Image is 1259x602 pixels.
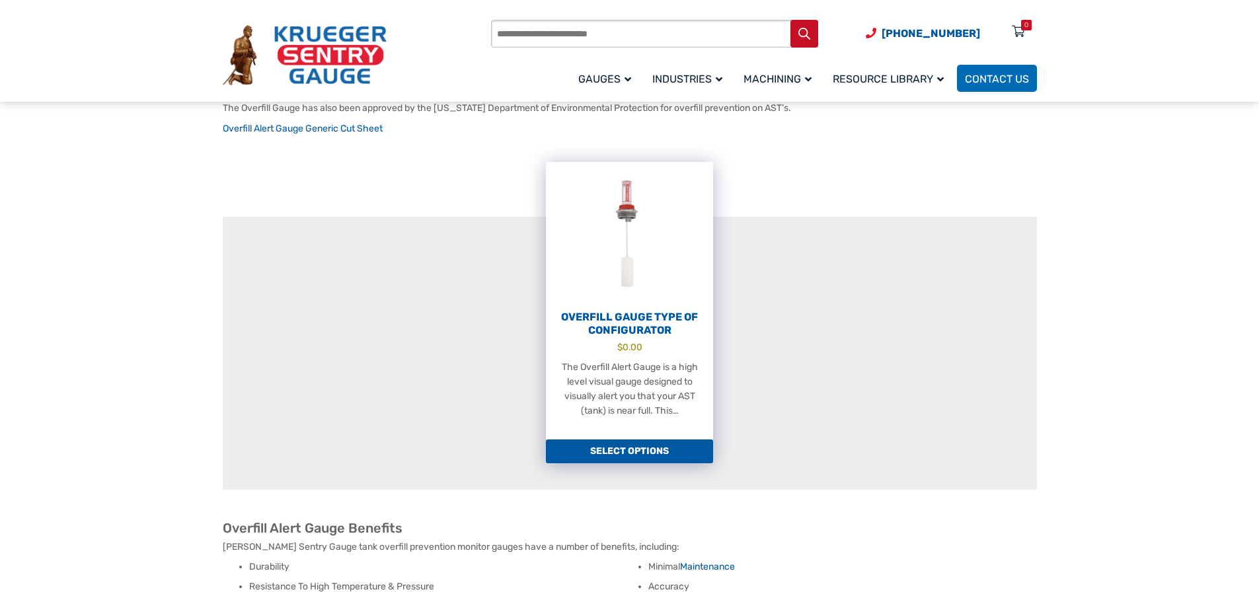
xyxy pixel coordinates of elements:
[223,123,383,134] a: Overfill Alert Gauge Generic Cut Sheet
[652,73,722,85] span: Industries
[648,560,1037,574] li: Minimal
[882,27,980,40] span: [PHONE_NUMBER]
[546,439,713,463] a: Add to cart: “Overfill Gauge Type OF Configurator”
[825,63,957,94] a: Resource Library
[223,540,1037,554] p: [PERSON_NAME] Sentry Gauge tank overfill prevention monitor gauges have a number of benefits, inc...
[559,360,700,418] p: The Overfill Alert Gauge is a high level visual gauge designed to visually alert you that your AS...
[546,311,713,337] h2: Overfill Gauge Type OF Configurator
[1024,20,1028,30] div: 0
[223,520,1037,537] h2: Overfill Alert Gauge Benefits
[617,342,642,352] bdi: 0.00
[617,342,623,352] span: $
[223,25,387,86] img: Krueger Sentry Gauge
[546,162,713,307] img: Overfill Gauge Type OF Configurator
[644,63,736,94] a: Industries
[744,73,812,85] span: Machining
[546,162,713,439] a: Overfill Gauge Type OF Configurator $0.00 The Overfill Alert Gauge is a high level visual gauge d...
[578,73,631,85] span: Gauges
[866,25,980,42] a: Phone Number (920) 434-8860
[223,101,1037,115] p: The Overfill Gauge has also been approved by the [US_STATE] Department of Environmental Protectio...
[736,63,825,94] a: Machining
[249,560,638,574] li: Durability
[680,561,735,572] a: Maintenance
[249,580,638,593] li: Resistance To High Temperature & Pressure
[965,73,1029,85] span: Contact Us
[648,580,1037,593] li: Accuracy
[833,73,944,85] span: Resource Library
[957,65,1037,92] a: Contact Us
[570,63,644,94] a: Gauges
